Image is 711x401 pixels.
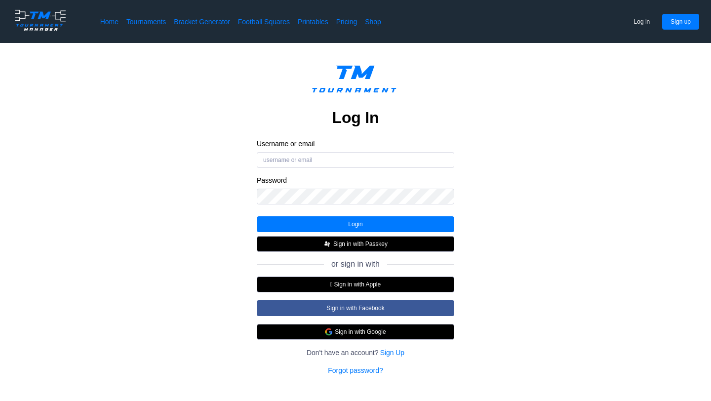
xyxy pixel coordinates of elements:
span: Don't have an account? [307,348,379,358]
a: Printables [298,17,328,27]
button: Sign in with Facebook [257,300,454,316]
span: or sign in with [331,260,380,269]
a: Pricing [336,17,357,27]
img: google.d7f092af888a54de79ed9c9303d689d7.svg [325,328,333,336]
button: Sign in with Google [257,324,454,340]
label: Password [257,176,454,185]
img: FIDO_Passkey_mark_A_white.b30a49376ae8d2d8495b153dc42f1869.svg [323,240,331,248]
img: logo.ffa97a18e3bf2c7d.png [304,59,407,104]
button: Sign in with Passkey [257,236,454,252]
button: Log in [626,14,659,30]
a: Forgot password? [328,365,383,375]
a: Football Squares [238,17,290,27]
a: Sign Up [380,348,404,358]
a: Shop [365,17,381,27]
a: Home [100,17,118,27]
button: Sign up [662,14,699,30]
a: Tournaments [126,17,166,27]
button:  Sign in with Apple [257,277,454,292]
a: Bracket Generator [174,17,230,27]
img: logo.ffa97a18e3bf2c7d.png [12,8,69,33]
input: username or email [257,152,454,168]
h2: Log In [332,108,379,127]
button: Login [257,216,454,232]
label: Username or email [257,139,454,148]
